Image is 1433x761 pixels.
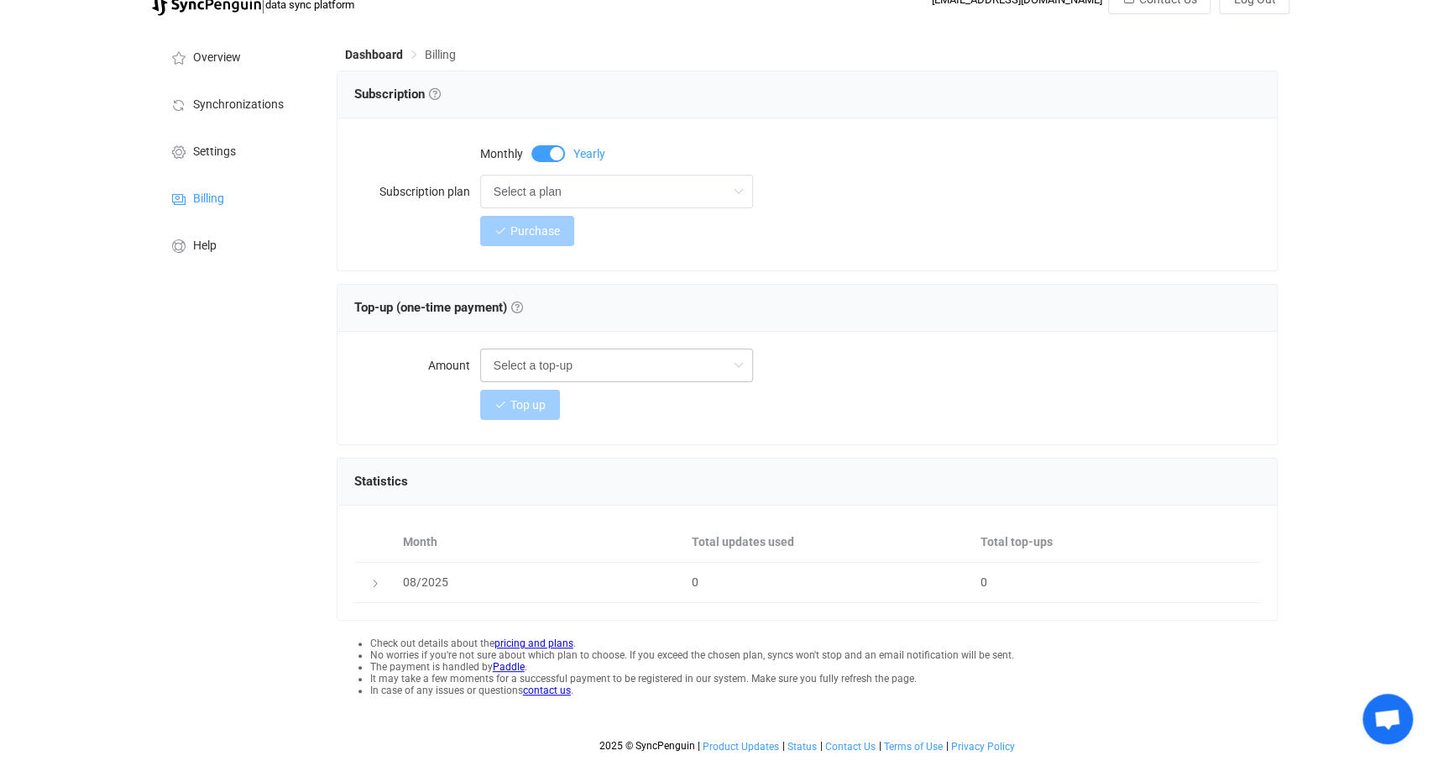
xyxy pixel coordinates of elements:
[510,398,546,412] span: Top up
[345,49,456,60] div: Breadcrumb
[683,533,972,552] div: Total updates used
[345,48,403,61] span: Dashboard
[825,741,876,753] span: Contact Us
[193,98,284,112] span: Synchronizations
[698,740,700,752] span: |
[425,48,456,61] span: Billing
[395,533,683,552] div: Month
[480,216,574,246] button: Purchase
[494,638,573,649] a: pricing and plans
[370,638,1279,649] li: Check out details about the .
[573,148,605,160] span: Yearly
[152,127,320,174] a: Settings
[354,349,480,382] label: Amount
[480,175,753,208] input: Select a plan
[1362,694,1413,744] a: Open chat
[523,685,571,696] a: contact us
[354,87,441,102] span: Subscription
[152,174,320,221] a: Billing
[193,145,236,159] span: Settings
[950,741,1016,753] a: Privacy Policy
[370,685,1279,696] li: In case of any issues or questions .
[883,741,944,753] a: Terms of Use
[972,573,1261,592] div: 0
[493,661,525,673] a: Paddle
[884,741,943,753] span: Terms of Use
[703,741,779,753] span: Product Updates
[395,573,683,592] div: 08/2025
[354,474,408,489] span: Statistics
[193,51,241,65] span: Overview
[787,741,817,753] span: Status
[951,741,1015,753] span: Privacy Policy
[599,740,695,752] span: 2025 © SyncPenguin
[787,741,818,753] a: Status
[354,300,523,315] span: Top-up (one-time payment)
[480,349,753,382] input: Select a top-up
[683,573,972,592] div: 0
[152,33,320,80] a: Overview
[782,740,785,752] span: |
[824,741,876,753] a: Contact Us
[879,740,881,752] span: |
[946,740,949,752] span: |
[510,224,560,238] span: Purchase
[370,649,1279,661] li: No worries if you're not sure about which plan to choose. If you exceed the chosen plan, syncs wo...
[354,175,480,208] label: Subscription plan
[152,221,320,268] a: Help
[370,661,1279,673] li: The payment is handled by .
[480,390,560,420] button: Top up
[193,192,224,206] span: Billing
[480,148,523,160] span: Monthly
[820,740,823,752] span: |
[702,741,780,753] a: Product Updates
[370,673,1279,685] li: It may take a few moments for a successful payment to be registered in our system. Make sure you ...
[972,533,1261,552] div: Total top-ups
[152,80,320,127] a: Synchronizations
[193,239,217,253] span: Help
